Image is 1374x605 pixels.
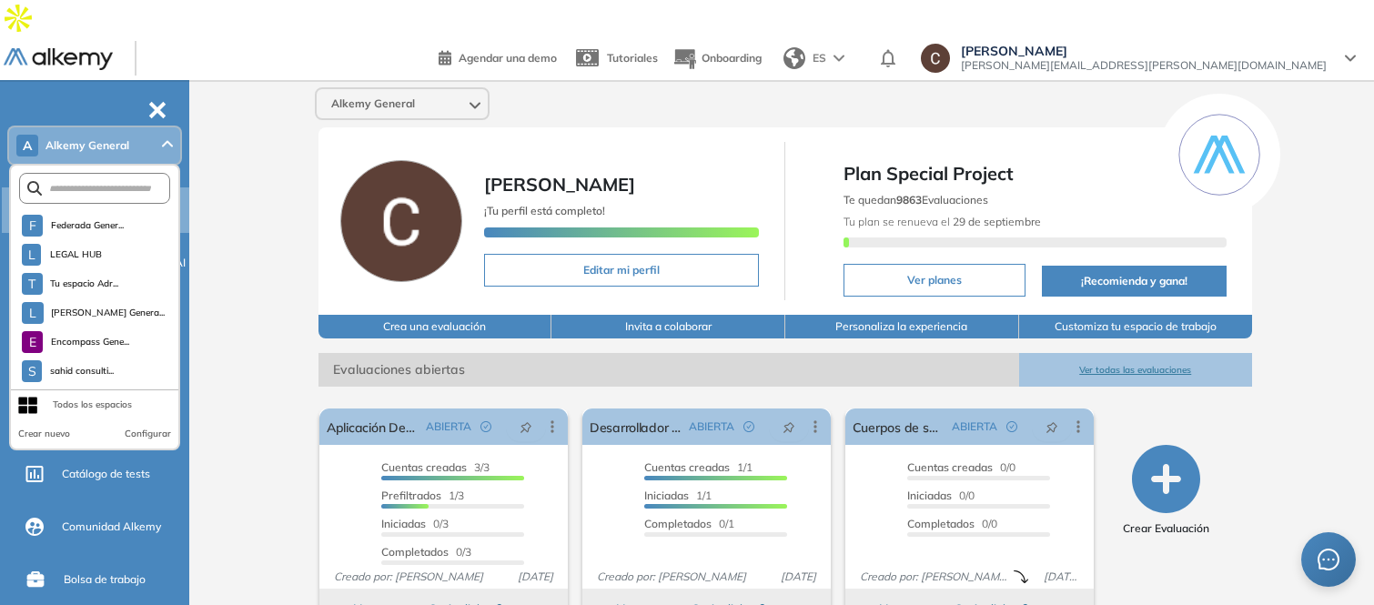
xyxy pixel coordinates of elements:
[318,353,1019,387] span: Evaluaciones abiertas
[950,215,1041,228] b: 29 de septiembre
[51,306,158,320] span: [PERSON_NAME] Genera...
[1019,315,1253,338] button: Customiza tu espacio de trabajo
[907,489,952,502] span: Iniciadas
[28,364,36,378] span: S
[896,193,922,207] b: 9863
[29,335,36,349] span: E
[381,517,449,530] span: 0/3
[62,519,161,535] span: Comunidad Alkemy
[29,218,36,233] span: F
[50,277,119,291] span: Tu espacio Adr...
[844,160,1227,187] span: Plan Special Project
[331,96,415,111] span: Alkemy General
[28,247,35,262] span: L
[520,419,532,434] span: pushpin
[381,489,464,502] span: 1/3
[484,204,605,217] span: ¡Tu perfil está completo!
[480,421,491,432] span: check-circle
[689,418,734,435] span: ABIERTA
[510,569,561,585] span: [DATE]
[743,421,754,432] span: check-circle
[62,466,150,482] span: Catálogo de tests
[64,571,146,588] span: Bolsa de trabajo
[18,427,70,441] button: Crear nuevo
[785,315,1019,338] button: Personaliza la experiencia
[381,460,467,474] span: Cuentas creadas
[844,264,1025,297] button: Ver planes
[506,412,546,441] button: pushpin
[49,364,115,378] span: sahid consulti...
[53,398,132,412] div: Todos los espacios
[381,545,471,559] span: 0/3
[844,193,988,207] span: Te quedan Evaluaciones
[45,138,129,153] span: Alkemy General
[644,489,689,502] span: Iniciadas
[551,315,785,338] button: Invita a colaborar
[459,51,557,65] span: Agendar una demo
[961,58,1327,73] span: [PERSON_NAME][EMAIL_ADDRESS][PERSON_NAME][DOMAIN_NAME]
[1019,353,1253,387] button: Ver todas las evaluaciones
[381,517,426,530] span: Iniciadas
[50,335,129,349] span: Encompass Gene...
[1032,412,1072,441] button: pushpin
[439,45,557,67] a: Agendar una demo
[1123,520,1209,537] span: Crear Evaluación
[340,160,462,282] img: Foto de perfil
[769,412,809,441] button: pushpin
[1042,266,1227,297] button: ¡Recomienda y gana!
[1318,549,1339,570] span: message
[484,254,760,287] button: Editar mi perfil
[907,517,997,530] span: 0/0
[381,489,441,502] span: Prefiltrados
[381,460,490,474] span: 3/3
[590,408,682,445] a: Desarrollador VueJS
[644,517,712,530] span: Completados
[833,55,844,62] img: arrow
[1036,569,1086,585] span: [DATE]
[484,173,635,196] span: [PERSON_NAME]
[571,35,658,82] a: Tutoriales
[318,315,552,338] button: Crea una evaluación
[48,247,103,262] span: LEGAL HUB
[853,408,945,445] a: Cuerpos de seguridad
[381,545,449,559] span: Completados
[961,44,1327,58] span: [PERSON_NAME]
[28,277,35,291] span: T
[952,418,997,435] span: ABIERTA
[853,569,1014,585] span: Creado por: [PERSON_NAME]
[607,51,658,65] span: Tutoriales
[644,460,730,474] span: Cuentas creadas
[1046,419,1058,434] span: pushpin
[426,418,471,435] span: ABIERTA
[702,51,762,65] span: Onboarding
[29,306,36,320] span: L
[590,569,753,585] span: Creado por: [PERSON_NAME]
[327,569,490,585] span: Creado por: [PERSON_NAME]
[327,408,419,445] a: Aplicación Developer Alkemy
[50,218,124,233] span: Federada Gener...
[907,460,993,474] span: Cuentas creadas
[672,39,762,78] button: Onboarding
[813,50,826,66] span: ES
[783,47,805,69] img: world
[1006,421,1017,432] span: check-circle
[644,517,734,530] span: 0/1
[1123,445,1209,537] button: Crear Evaluación
[907,460,1015,474] span: 0/0
[125,427,171,441] button: Configurar
[844,215,1041,228] span: Tu plan se renueva el
[4,48,113,71] img: Logo
[644,460,753,474] span: 1/1
[773,569,823,585] span: [DATE]
[907,517,975,530] span: Completados
[644,489,712,502] span: 1/1
[23,138,32,153] span: A
[907,489,975,502] span: 0/0
[783,419,795,434] span: pushpin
